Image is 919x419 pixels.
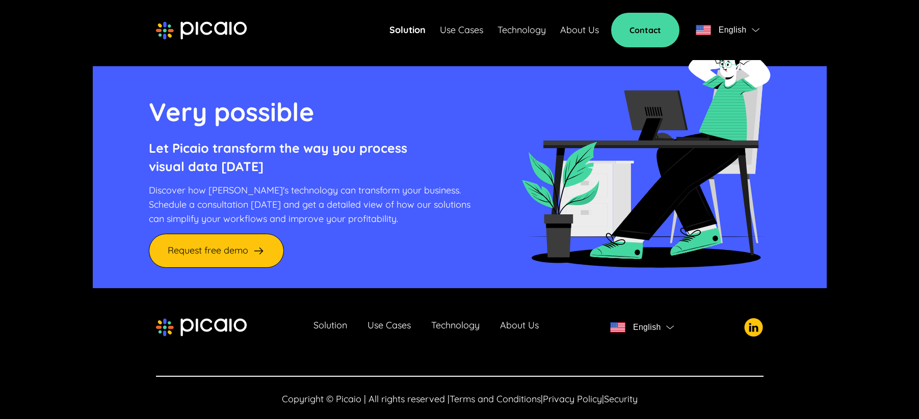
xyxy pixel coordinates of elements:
p: Discover how [PERSON_NAME]'s technology can transform your business. Schedule a consultation [DAT... [149,183,470,226]
span: | [541,393,543,405]
a: Use Cases [367,320,411,334]
a: Use Cases [440,23,483,37]
span: | [602,393,604,405]
img: picaio-logo [156,318,247,337]
a: Technology [497,23,546,37]
span: Copyright © Picaio | All rights reserved | [282,393,450,405]
a: About Us [560,23,599,37]
a: Security [604,393,638,405]
img: flag [696,25,711,35]
img: flag [610,322,625,332]
a: Solution [313,320,347,334]
span: English [633,320,661,334]
img: cta-desktop-img [521,31,771,268]
img: picaio-logo [156,21,247,40]
button: flagEnglishflag [692,20,764,40]
a: Technology [431,320,480,334]
p: Let Picaio transform the way you process visual data [DATE] [149,139,470,176]
span: English [719,23,747,37]
a: Solution [389,23,426,37]
img: arrow-right [252,244,265,257]
img: flag [666,325,674,329]
img: picaio-socal-logo [744,318,763,337]
span: Very possible [149,96,314,128]
img: flag [752,28,759,32]
a: Contact [611,13,679,47]
a: About Us [500,320,539,334]
a: Request free demo [149,234,284,268]
button: flagEnglishflag [606,317,678,338]
a: Privacy Policy [543,393,602,405]
a: Terms and Conditions [450,393,541,405]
